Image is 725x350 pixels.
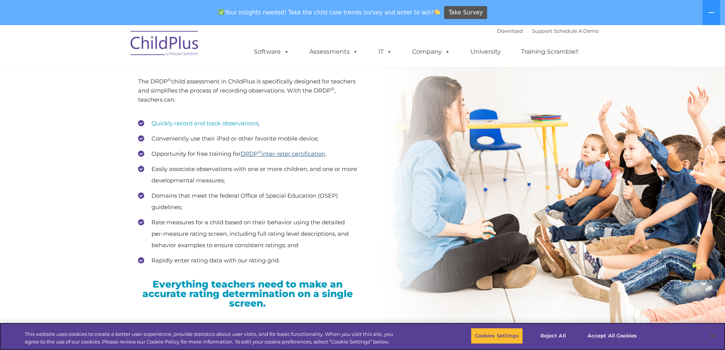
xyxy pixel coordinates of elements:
[138,133,357,144] li: Conveniently use their iPad or other favorite mobile device;
[532,28,552,34] a: Support
[497,28,599,34] font: |
[215,5,443,20] span: Your insights needed! Take the child care trends survey and enter to win!
[554,28,599,34] a: Schedule A Demo
[434,9,440,15] img: 👏
[138,190,357,213] li: Domains that meet the federal Office of Special Education (OSEP) guidelines;
[258,149,261,155] sup: ©
[151,120,258,127] a: Quickly record and track observations
[138,163,357,186] li: Easily associate observations with one or more children, and one or more developmental measures;
[138,217,357,251] li: Rate measures for a child based on their behavior using the detailed per-measure rating screen, i...
[168,77,171,82] sup: ©
[138,118,357,129] li: ;
[246,44,297,59] a: Software
[405,44,458,59] a: Company
[371,44,400,59] a: IT
[302,44,366,59] a: Assessments
[471,328,523,344] button: Cookies Settings
[142,278,353,309] span: Everything teachers need to make an accurate rating determination on a single screen.
[704,328,721,344] button: Close
[331,86,335,91] sup: ©
[583,328,641,344] button: Accept All Cookies
[529,328,577,344] button: Reject All
[497,28,523,34] a: Download
[463,44,508,59] a: University
[241,150,325,157] a: DRDP©inter-rater certification
[138,148,357,160] li: Opportunity for free training for .
[25,331,399,345] div: This website uses cookies to create a better user experience, provide statistics about user visit...
[218,9,224,15] img: ✅
[138,77,357,104] p: The DRDP child assessment in ChildPlus is specifically designed for teachers and simplifies the p...
[138,255,357,266] li: Rapidly enter rating data with our rating grid.
[444,6,487,19] a: Take Survey
[513,44,586,59] a: Training Scramble!!
[449,6,483,19] span: Take Survey
[127,26,203,64] img: ChildPlus by Procare Solutions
